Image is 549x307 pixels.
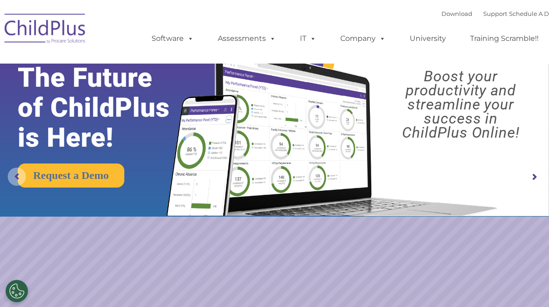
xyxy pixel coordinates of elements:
[441,10,472,17] a: Download
[379,69,542,139] rs-layer: Boost your productivity and streamline your success in ChildPlus Online!
[123,60,150,67] span: Last name
[18,63,193,153] rs-layer: The Future of ChildPlus is Here!
[291,30,325,48] a: IT
[483,10,507,17] a: Support
[331,30,395,48] a: Company
[504,263,549,307] iframe: Chat Widget
[461,30,548,48] a: Training Scramble!!
[18,163,124,188] a: Request a Demo
[123,97,161,104] span: Phone number
[401,30,455,48] a: University
[209,30,285,48] a: Assessments
[142,30,203,48] a: Software
[5,280,28,302] button: Cookies Settings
